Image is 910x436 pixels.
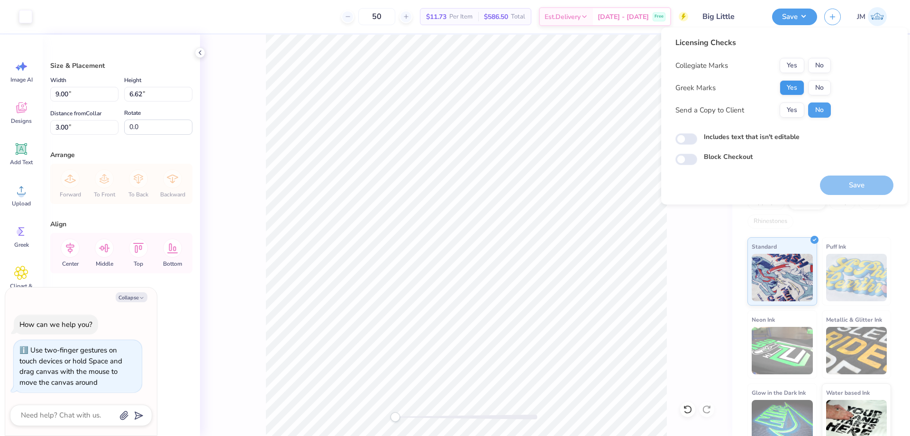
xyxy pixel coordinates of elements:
[808,58,831,73] button: No
[10,158,33,166] span: Add Text
[116,292,147,302] button: Collapse
[50,108,101,119] label: Distance from Collar
[752,315,775,325] span: Neon Ink
[752,388,806,398] span: Glow in the Dark Ink
[11,117,32,125] span: Designs
[163,260,182,268] span: Bottom
[10,76,33,83] span: Image AI
[695,7,765,26] input: Untitled Design
[19,345,122,387] div: Use two-finger gestures on touch devices or hold Space and drag canvas with the mouse to move the...
[675,60,728,71] div: Collegiate Marks
[50,74,66,86] label: Width
[655,13,664,20] span: Free
[50,150,192,160] div: Arrange
[826,327,887,374] img: Metallic & Glitter Ink
[780,58,804,73] button: Yes
[96,260,113,268] span: Middle
[14,241,29,249] span: Greek
[598,12,649,22] span: [DATE] - [DATE]
[484,12,508,22] span: $586.50
[511,12,525,22] span: Total
[449,12,473,22] span: Per Item
[358,8,395,25] input: – –
[124,74,141,86] label: Height
[808,80,831,95] button: No
[50,61,192,71] div: Size & Placement
[857,11,865,22] span: JM
[675,37,831,48] div: Licensing Checks
[826,315,882,325] span: Metallic & Glitter Ink
[704,152,753,162] label: Block Checkout
[868,7,887,26] img: Joshua Macky Gaerlan
[826,254,887,301] img: Puff Ink
[6,282,37,297] span: Clipart & logos
[426,12,446,22] span: $11.73
[780,102,804,118] button: Yes
[12,200,31,207] span: Upload
[391,412,400,422] div: Accessibility label
[124,107,141,119] label: Rotate
[545,12,581,22] span: Est. Delivery
[19,320,92,329] div: How can we help you?
[826,388,870,398] span: Water based Ink
[675,83,716,93] div: Greek Marks
[134,260,143,268] span: Top
[780,80,804,95] button: Yes
[826,241,846,251] span: Puff Ink
[808,102,831,118] button: No
[675,105,744,116] div: Send a Copy to Client
[752,254,813,301] img: Standard
[704,132,800,142] label: Includes text that isn't editable
[50,219,192,229] div: Align
[853,7,891,26] a: JM
[62,260,79,268] span: Center
[752,241,777,251] span: Standard
[747,214,793,229] div: Rhinestones
[752,327,813,374] img: Neon Ink
[772,9,817,25] button: Save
